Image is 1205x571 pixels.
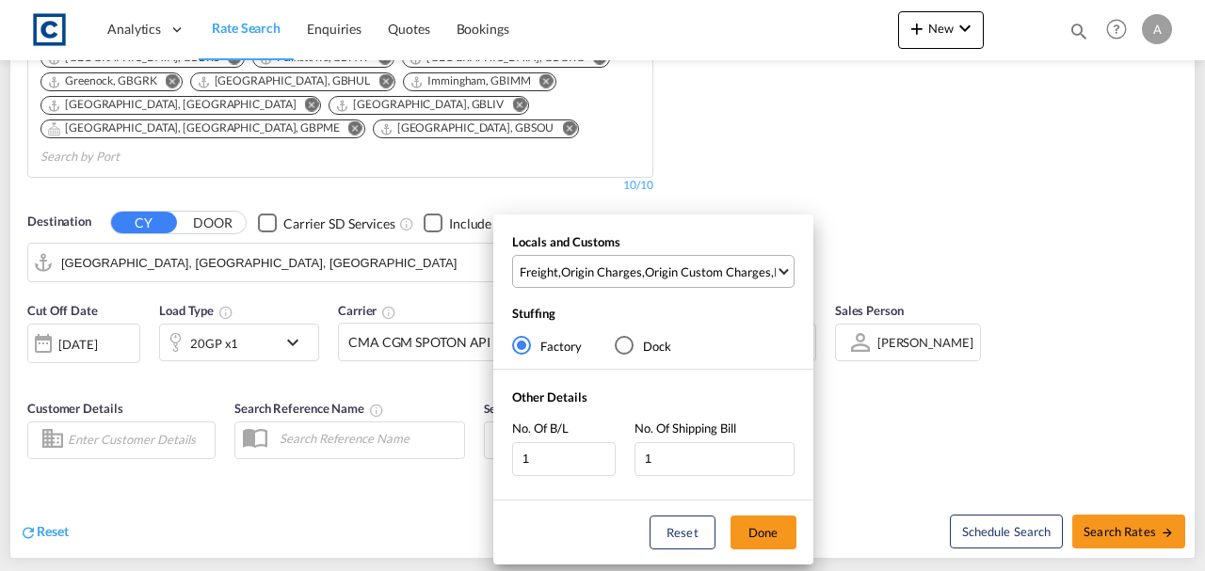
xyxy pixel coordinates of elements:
input: No. Of Shipping Bill [635,442,795,476]
div: Origin Custom Charges [645,263,771,280]
span: Stuffing [512,306,555,321]
span: Locals and Customs [512,234,620,249]
md-radio-button: Factory [512,336,582,355]
button: Reset [650,515,715,549]
div: Origin Charges [561,263,642,280]
span: No. Of Shipping Bill [635,420,736,436]
span: No. Of B/L [512,420,569,436]
span: , , , [520,263,776,280]
div: Freight [520,263,558,280]
md-radio-button: Dock [615,336,671,355]
md-select: Select Locals and Customs: Freight, Origin Charges, Origin Custom Charges, Pickup Charges [512,255,795,288]
div: Pickup Charges [774,263,858,280]
button: Done [731,515,796,549]
span: Other Details [512,389,587,404]
input: No. Of B/L [512,442,616,476]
